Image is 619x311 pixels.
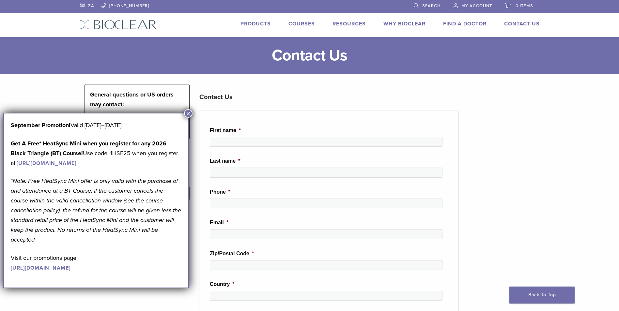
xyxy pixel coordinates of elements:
[443,21,487,27] a: Find A Doctor
[504,21,540,27] a: Contact Us
[184,109,193,118] button: Close
[17,160,76,167] a: [URL][DOMAIN_NAME]
[11,120,181,130] p: Valid [DATE]–[DATE].
[11,139,181,168] p: Use code: 1HSE25 when you register at:
[80,20,157,29] img: Bioclear
[210,158,240,165] label: Last name
[333,21,366,27] a: Resources
[210,219,228,226] label: Email
[11,140,166,157] strong: Get A Free* HeatSync Mini when you register for any 2026 Black Triangle (BT) Course!
[199,89,458,105] h3: Contact Us
[240,21,271,27] a: Products
[461,3,492,8] span: My Account
[11,177,181,243] em: *Note: Free HeatSync Mini offer is only valid with the purchase of and attendance at a BT Course....
[383,21,426,27] a: Why Bioclear
[288,21,315,27] a: Courses
[90,91,174,108] strong: General questions or US orders may contact:
[11,122,70,129] b: September Promotion!
[509,287,575,304] a: Back To Top
[210,189,230,196] label: Phone
[210,250,254,257] label: Zip/Postal Code
[11,265,70,271] a: [URL][DOMAIN_NAME]
[210,281,235,288] label: Country
[516,3,533,8] span: 0 items
[11,253,181,273] p: Visit our promotions page:
[422,3,441,8] span: Search
[210,127,241,134] label: First name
